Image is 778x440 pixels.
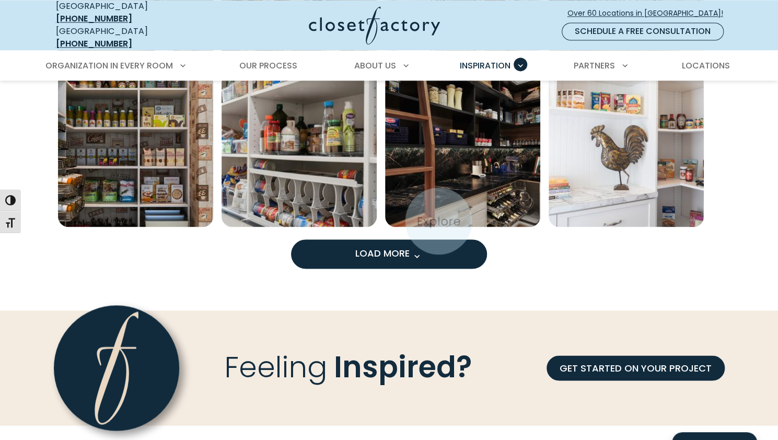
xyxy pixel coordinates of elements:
img: Pantry with black cabinetry, marble-look counters, woven baskets, and a wooden ladder for high sh... [385,72,540,227]
span: Our Process [239,60,297,72]
a: Over 60 Locations in [GEOGRAPHIC_DATA]! [567,4,732,22]
span: Feeling [225,346,327,388]
button: Load more inspiration gallery images [291,239,487,269]
a: Open inspiration gallery to preview enlarged image [222,72,377,227]
img: Closet Factory Logo [309,6,440,44]
span: Organization in Every Room [45,60,173,72]
div: [GEOGRAPHIC_DATA] [56,25,207,50]
span: Load More [355,247,423,260]
img: Custom pantry with labeled clear bins, rotating trays, and a can dispenser for organized food and... [222,72,377,227]
a: [PHONE_NUMBER] [56,13,132,25]
span: About Us [354,60,396,72]
span: Locations [681,60,729,72]
img: Walk-in pantry featuring retro café wallpaper, fully stocked open shelving, and sliding racks for... [58,72,213,227]
nav: Primary Menu [38,51,740,80]
img: Charming pantry with white beadboard walls and marble counters [549,72,704,227]
a: Open inspiration gallery to preview enlarged image [58,72,213,227]
span: Over 60 Locations in [GEOGRAPHIC_DATA]! [567,8,731,19]
a: Open inspiration gallery to preview enlarged image [385,72,540,227]
span: Inspired? [334,346,472,388]
a: Schedule a Free Consultation [562,22,724,40]
a: Open inspiration gallery to preview enlarged image [549,72,704,227]
span: Inspiration [460,60,510,72]
span: Partners [574,60,615,72]
a: GET STARTED ON YOUR PROJECT [547,355,725,380]
a: [PHONE_NUMBER] [56,38,132,50]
